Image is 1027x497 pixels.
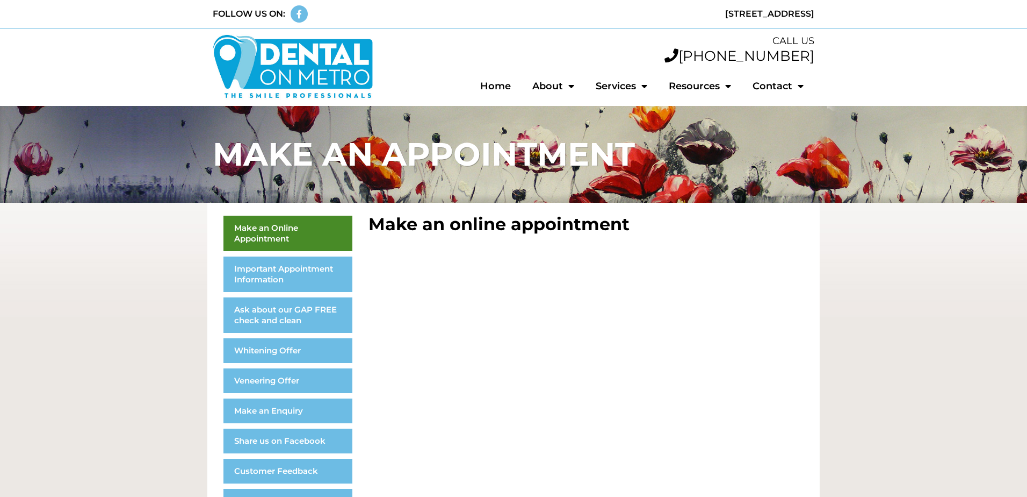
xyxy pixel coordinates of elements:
[223,216,352,251] a: Make an Online Appointment
[664,47,814,65] a: [PHONE_NUMBER]
[223,429,352,453] a: Share us on Facebook
[519,8,814,20] div: [STREET_ADDRESS]
[223,297,352,333] a: Ask about our GAP FREE check and clean
[223,338,352,363] a: Whitening Offer
[469,74,522,98] a: Home
[223,459,352,484] a: Customer Feedback
[742,74,814,98] a: Contact
[223,257,352,292] a: Important Appointment Information
[658,74,742,98] a: Resources
[384,34,814,48] div: CALL US
[522,74,585,98] a: About
[585,74,658,98] a: Services
[368,216,804,233] h2: Make an online appointment
[213,8,285,20] div: FOLLOW US ON:
[223,368,352,393] a: Veneering Offer
[223,399,352,423] a: Make an Enquiry
[384,74,814,98] nav: Menu
[213,138,814,171] h1: MAKE AN APPOINTMENT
